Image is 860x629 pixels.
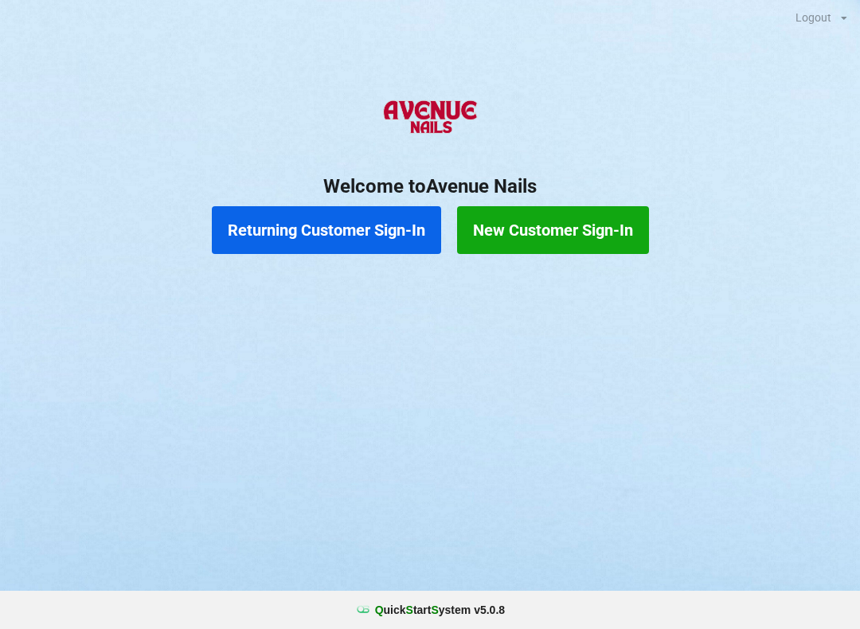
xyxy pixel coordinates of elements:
[375,604,384,616] span: Q
[212,206,441,254] button: Returning Customer Sign-In
[377,87,483,150] img: AvenueNails-Logo.png
[457,206,649,254] button: New Customer Sign-In
[406,604,413,616] span: S
[431,604,438,616] span: S
[355,602,371,618] img: favicon.ico
[375,602,505,618] b: uick tart ystem v 5.0.8
[795,12,831,23] div: Logout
